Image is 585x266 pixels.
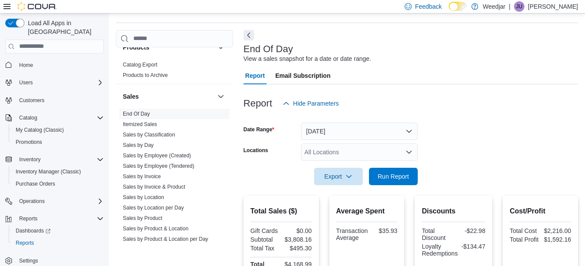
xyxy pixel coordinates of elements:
p: [PERSON_NAME] [528,1,578,12]
span: Export [319,168,358,185]
a: End Of Day [123,111,150,117]
span: Purchase Orders [12,179,104,189]
span: Inventory [19,156,41,163]
a: Sales by Employee (Created) [123,153,191,159]
a: Sales by Classification [123,132,175,138]
span: Users [16,77,104,88]
a: Promotions [12,137,46,147]
a: Sales by Product & Location [123,226,189,232]
button: Customers [2,94,107,106]
a: Home [16,60,37,70]
a: Sales by Product [123,215,162,221]
a: Sales by Location per Day [123,205,184,211]
a: Dashboards [12,226,54,236]
button: Products [216,42,226,53]
div: $2,216.00 [542,227,571,234]
div: Total Cost [510,227,538,234]
button: Purchase Orders [9,178,107,190]
a: Sales by Location [123,194,164,200]
div: $0.00 [283,227,311,234]
div: Loyalty Redemptions [422,243,458,257]
span: Reports [19,215,37,222]
span: Hide Parameters [293,99,339,108]
button: Inventory [16,154,44,165]
button: Catalog [16,113,41,123]
div: $3,808.16 [283,236,311,243]
a: Sales by Invoice & Product [123,184,185,190]
button: Reports [2,213,107,225]
a: Sales by Employee (Tendered) [123,163,194,169]
span: Feedback [415,2,442,11]
div: Total Profit [510,236,538,243]
div: -$22.98 [455,227,485,234]
span: Users [19,79,33,86]
span: End Of Day [123,110,150,117]
span: Email Subscription [275,67,331,84]
span: Home [16,60,104,70]
span: Inventory Manager (Classic) [12,166,104,177]
div: Products [116,60,233,84]
a: Products to Archive [123,72,168,78]
span: Run Report [378,172,409,181]
a: Customers [16,95,48,106]
button: Operations [2,195,107,207]
h3: End Of Day [243,44,293,54]
img: Cova [17,2,57,11]
button: Home [2,59,107,71]
span: Sales by Invoice & Product [123,183,185,190]
div: Sales [116,109,233,258]
a: My Catalog (Classic) [12,125,68,135]
a: Reports [12,238,37,248]
div: $35.93 [371,227,397,234]
button: Promotions [9,136,107,148]
a: Dashboards [9,225,107,237]
span: Catalog [19,114,37,121]
span: Catalog Export [123,61,157,68]
span: Dashboards [12,226,104,236]
h3: Products [123,43,149,52]
span: Sales by Classification [123,131,175,138]
a: Sales by Product per Day [123,246,182,253]
button: Catalog [2,112,107,124]
span: My Catalog (Classic) [12,125,104,135]
button: Inventory [2,153,107,166]
span: Purchase Orders [16,180,55,187]
button: Hide Parameters [279,95,342,112]
span: Inventory [16,154,104,165]
a: Sales by Day [123,142,154,148]
button: Users [2,76,107,89]
button: Sales [123,92,214,101]
span: Sales by Invoice [123,173,161,180]
button: Reports [16,213,41,224]
div: Gift Cards [250,227,279,234]
a: Catalog Export [123,62,157,68]
h2: Cost/Profit [510,206,571,216]
label: Date Range [243,126,274,133]
a: Itemized Sales [123,121,157,127]
div: Subtotal [250,236,279,243]
input: Dark Mode [449,2,467,11]
span: Inventory Manager (Classic) [16,168,81,175]
span: Sales by Day [123,142,154,149]
span: Load All Apps in [GEOGRAPHIC_DATA] [24,19,104,36]
div: Transaction Average [336,227,368,241]
span: Reports [16,213,104,224]
button: Inventory Manager (Classic) [9,166,107,178]
span: My Catalog (Classic) [16,126,64,133]
span: Customers [19,97,44,104]
label: Locations [243,147,268,154]
button: Operations [16,196,48,206]
span: Sales by Employee (Created) [123,152,191,159]
span: Reports [16,239,34,246]
p: | [509,1,511,12]
a: Sales by Product & Location per Day [123,236,208,242]
div: Total Discount [422,227,452,241]
span: Products to Archive [123,72,168,79]
div: $1,592.16 [542,236,571,243]
h3: Sales [123,92,139,101]
button: Sales [216,91,226,102]
a: Inventory Manager (Classic) [12,166,85,177]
